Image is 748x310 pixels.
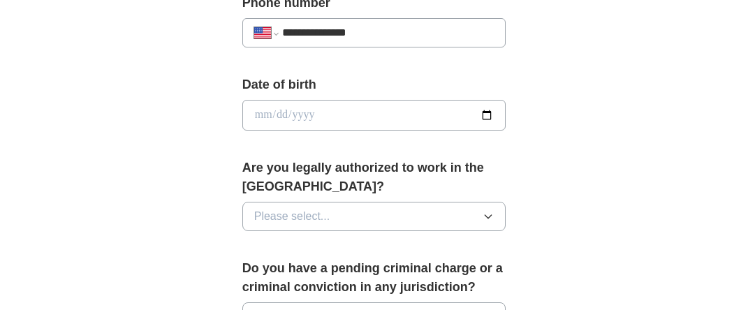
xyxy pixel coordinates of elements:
label: Are you legally authorized to work in the [GEOGRAPHIC_DATA]? [242,158,506,196]
button: Please select... [242,202,506,231]
label: Do you have a pending criminal charge or a criminal conviction in any jurisdiction? [242,259,506,297]
label: Date of birth [242,75,506,94]
span: Please select... [254,208,330,225]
